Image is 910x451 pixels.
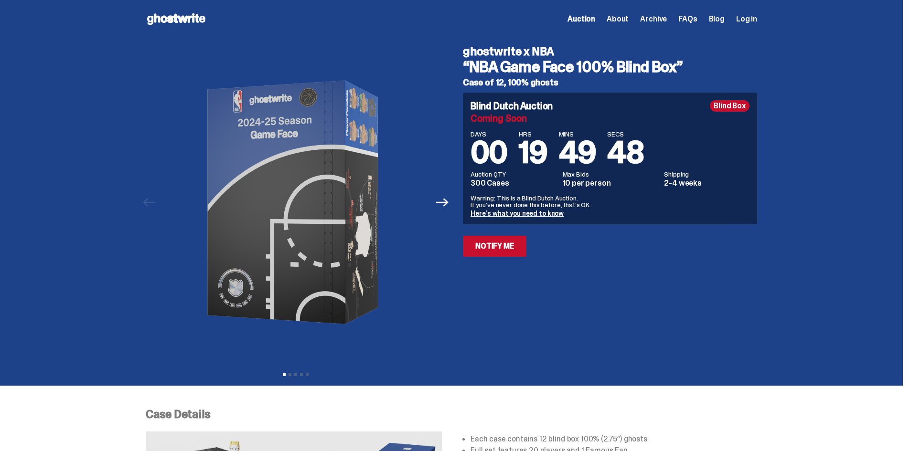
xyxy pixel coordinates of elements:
h3: “NBA Game Face 100% Blind Box” [463,59,757,74]
img: NBA-Hero-1.png [164,38,427,367]
dd: 2-4 weeks [664,179,749,187]
p: Case Details [146,409,757,420]
a: Here's what you need to know [471,209,564,218]
a: Log in [736,15,757,23]
span: DAYS [471,131,507,137]
span: 49 [559,133,596,172]
span: 19 [519,133,547,172]
h5: Case of 12, 100% ghosts [463,78,757,87]
a: FAQs [678,15,697,23]
p: Warning: This is a Blind Dutch Auction. If you’ve never done this before, that’s OK. [471,195,749,208]
a: Blog [709,15,725,23]
button: View slide 3 [294,373,297,376]
a: About [607,15,629,23]
div: Coming Soon [471,114,749,123]
span: HRS [519,131,547,137]
span: 48 [607,133,643,172]
button: View slide 2 [289,373,291,376]
span: MINS [559,131,596,137]
span: SECS [607,131,643,137]
button: Next [432,192,453,213]
span: 00 [471,133,507,172]
h4: ghostwrite x NBA [463,46,757,57]
dd: 10 per person [563,179,659,187]
h4: Blind Dutch Auction [471,101,553,111]
button: View slide 4 [300,373,303,376]
a: Auction [567,15,595,23]
div: Blind Box [710,100,749,112]
dt: Max Bids [563,171,659,178]
li: Each case contains 12 blind box 100% (2.75”) ghosts [471,435,757,443]
button: View slide 5 [306,373,309,376]
dd: 300 Cases [471,179,557,187]
a: Notify Me [463,236,526,257]
a: Archive [640,15,667,23]
dt: Shipping [664,171,749,178]
button: View slide 1 [283,373,286,376]
dt: Auction QTY [471,171,557,178]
